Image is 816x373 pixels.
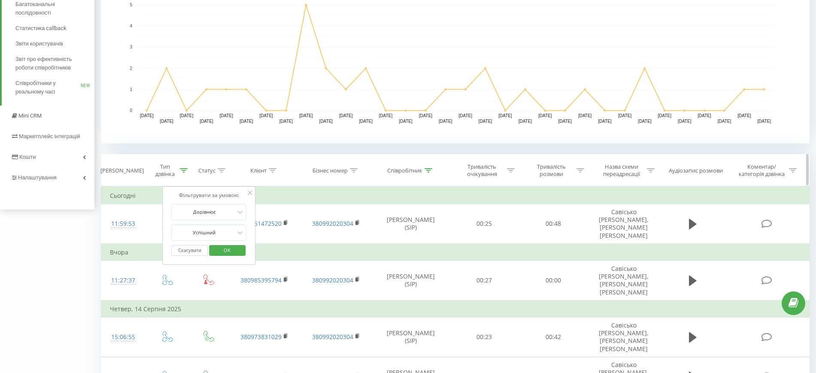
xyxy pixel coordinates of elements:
[171,191,247,200] div: Фільтрувати за умовою
[399,119,413,124] text: [DATE]
[558,119,572,124] text: [DATE]
[528,163,574,178] div: Тривалість розмови
[599,163,645,178] div: Назва схеми переадресації
[15,21,94,36] a: Статистика callback
[110,215,137,232] div: 11:59:53
[18,174,57,181] span: Налаштування
[319,119,333,124] text: [DATE]
[299,113,313,118] text: [DATE]
[519,317,588,357] td: 00:42
[130,45,132,50] text: 3
[359,119,373,124] text: [DATE]
[658,113,672,118] text: [DATE]
[198,167,215,174] div: Статус
[479,119,492,124] text: [DATE]
[15,52,94,76] a: Звіт про ефективність роботи співробітників
[240,119,253,124] text: [DATE]
[449,317,519,357] td: 00:23
[458,113,472,118] text: [DATE]
[698,113,711,118] text: [DATE]
[372,204,449,244] td: [PERSON_NAME] (SIP)
[618,113,632,118] text: [DATE]
[100,167,144,174] div: [PERSON_NAME]
[200,119,213,124] text: [DATE]
[140,113,154,118] text: [DATE]
[130,108,132,113] text: 0
[372,261,449,300] td: [PERSON_NAME] (SIP)
[240,219,282,227] a: 380961472520
[101,244,810,261] td: Вчора
[259,113,273,118] text: [DATE]
[519,119,532,124] text: [DATE]
[312,219,353,227] a: 380992020304
[19,133,80,139] span: Маркетплейс інтеграцій
[130,24,132,28] text: 4
[312,167,348,174] div: Бізнес номер
[312,276,353,284] a: 380992020304
[538,113,552,118] text: [DATE]
[678,119,692,124] text: [DATE]
[578,113,592,118] text: [DATE]
[598,119,612,124] text: [DATE]
[130,3,132,7] text: 5
[209,245,246,256] button: OK
[737,163,787,178] div: Коментар/категорія дзвінка
[419,113,433,118] text: [DATE]
[15,76,94,100] a: Співробітники у реальному часіNEW
[669,167,723,174] div: Аудіозапис розмови
[439,119,452,124] text: [DATE]
[130,66,132,71] text: 2
[387,167,422,174] div: Співробітник
[758,119,771,124] text: [DATE]
[215,243,239,257] span: OK
[519,204,588,244] td: 00:48
[638,119,652,124] text: [DATE]
[718,119,731,124] text: [DATE]
[15,39,63,48] span: Звіти користувачів
[339,113,353,118] text: [DATE]
[240,333,282,341] a: 380973831029
[519,261,588,300] td: 00:00
[15,79,81,96] span: Співробітники у реальному часі
[279,119,293,124] text: [DATE]
[312,333,353,341] a: 380992020304
[15,36,94,52] a: Звіти користувачів
[250,167,267,174] div: Клієнт
[599,264,649,296] span: Савісько [PERSON_NAME], [PERSON_NAME] [PERSON_NAME]
[180,113,194,118] text: [DATE]
[110,329,137,346] div: 15:06:55
[19,154,36,160] span: Кошти
[130,87,132,92] text: 1
[372,317,449,357] td: [PERSON_NAME] (SIP)
[240,276,282,284] a: 380985395794
[110,272,137,289] div: 11:27:37
[498,113,512,118] text: [DATE]
[379,113,393,118] text: [DATE]
[737,113,751,118] text: [DATE]
[449,261,519,300] td: 00:27
[15,24,67,33] span: Статистика callback
[449,204,519,244] td: 00:25
[220,113,234,118] text: [DATE]
[171,245,208,256] button: Скасувати
[101,187,810,204] td: Сьогодні
[153,163,177,178] div: Тип дзвінка
[599,208,649,240] span: Савісько [PERSON_NAME], [PERSON_NAME] [PERSON_NAME]
[160,119,173,124] text: [DATE]
[459,163,505,178] div: Тривалість очікування
[599,321,649,353] span: Савісько [PERSON_NAME], [PERSON_NAME] [PERSON_NAME]
[18,112,42,119] span: Mini CRM
[15,55,90,72] span: Звіт про ефективність роботи співробітників
[101,300,810,318] td: Четвер, 14 Серпня 2025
